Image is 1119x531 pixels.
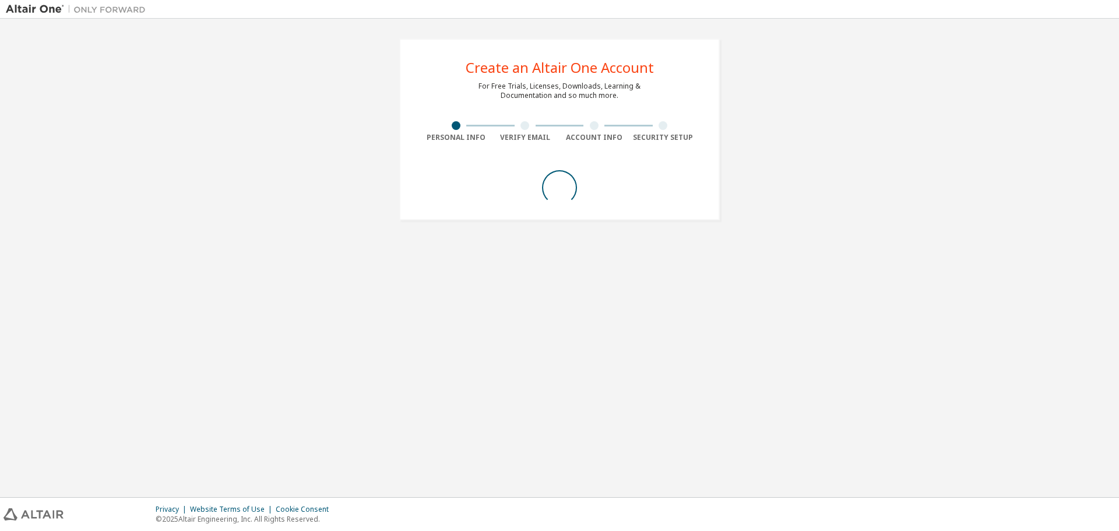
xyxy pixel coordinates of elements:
div: Security Setup [629,133,698,142]
div: Create an Altair One Account [466,61,654,75]
div: Privacy [156,505,190,514]
div: Personal Info [421,133,491,142]
div: Cookie Consent [276,505,336,514]
img: Altair One [6,3,152,15]
div: For Free Trials, Licenses, Downloads, Learning & Documentation and so much more. [478,82,641,100]
img: altair_logo.svg [3,508,64,521]
p: © 2025 Altair Engineering, Inc. All Rights Reserved. [156,514,336,524]
div: Verify Email [491,133,560,142]
div: Account Info [559,133,629,142]
div: Website Terms of Use [190,505,276,514]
